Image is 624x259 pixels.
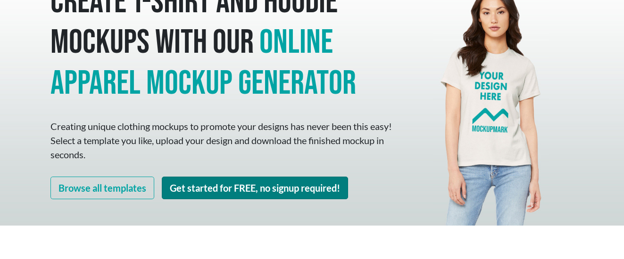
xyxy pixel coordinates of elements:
span: online apparel mockup generator [50,22,356,104]
a: Browse all templates [50,177,154,199]
a: Get started for FREE, no signup required! [162,177,348,199]
p: Creating unique clothing mockups to promote your designs has never been this easy! Select a templ... [50,119,395,162]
